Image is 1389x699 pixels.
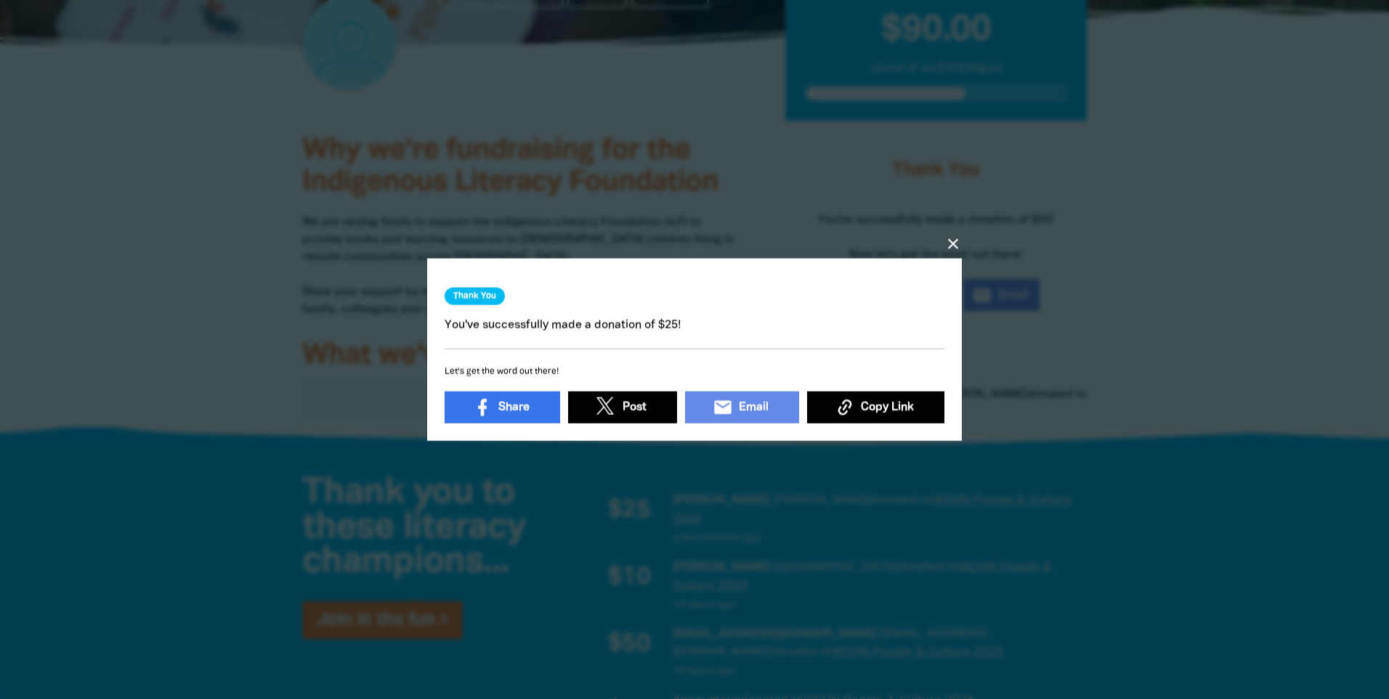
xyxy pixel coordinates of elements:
i: email [713,397,733,417]
span: Share [498,398,530,416]
h3: Thank You [445,288,505,305]
span: Post [623,398,647,416]
button: Copy Link [807,391,944,423]
span: Copy Link [861,398,914,416]
h6: Let's get the word out there! [445,364,944,380]
button: close [944,235,962,253]
a: Share [445,391,560,423]
p: You've successfully made a donation of $25! [445,317,944,334]
a: Post [568,391,677,423]
a: emailEmail [685,391,799,423]
span: Email [739,398,769,416]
